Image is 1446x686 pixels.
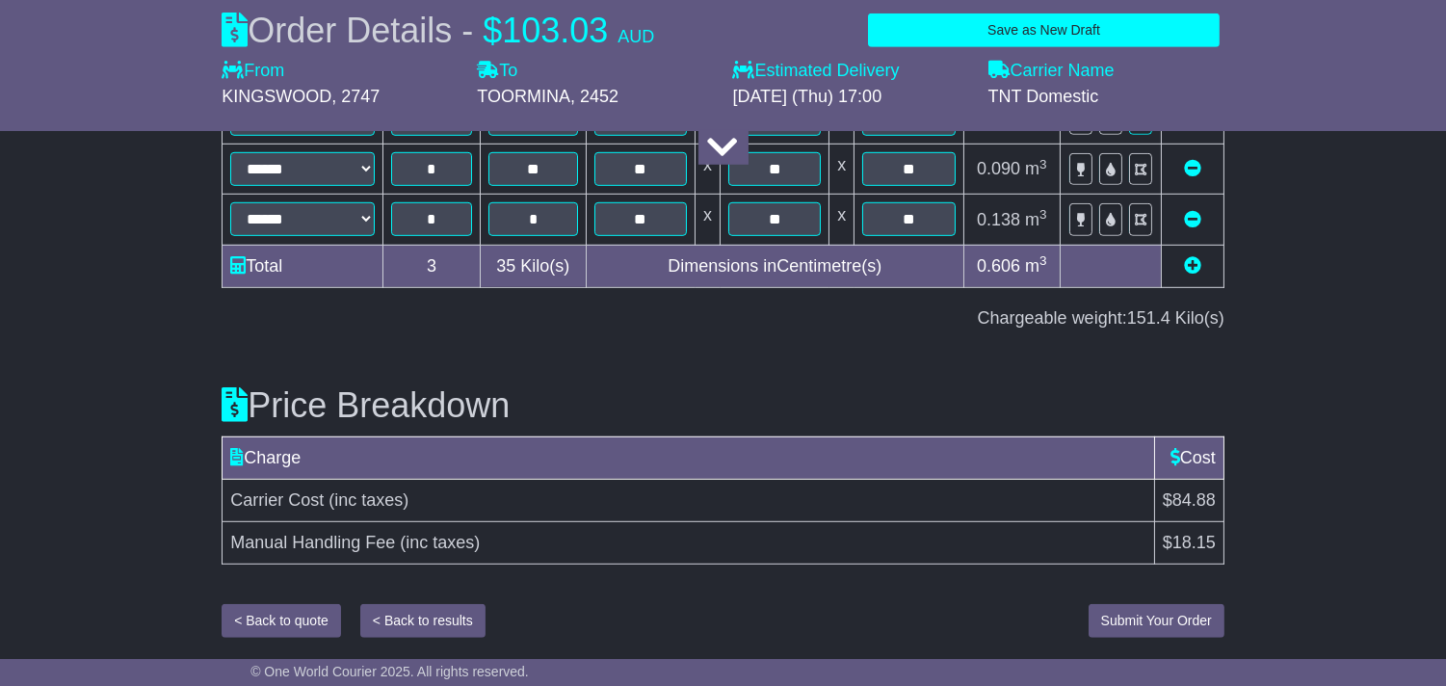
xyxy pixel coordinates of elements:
label: Estimated Delivery [732,61,968,82]
div: [DATE] (Thu) 17:00 [732,87,968,108]
a: Remove this item [1184,159,1201,178]
span: 103.03 [502,11,608,50]
a: Remove this item [1184,210,1201,229]
span: Submit Your Order [1101,613,1212,628]
span: KINGSWOOD [222,87,331,106]
td: Cost [1154,436,1223,479]
span: , 2747 [331,87,380,106]
label: Carrier Name [988,61,1115,82]
span: © One World Courier 2025. All rights reserved. [250,664,529,679]
span: 35 [496,256,515,276]
td: x [829,145,854,195]
td: Charge [223,436,1155,479]
td: x [696,195,721,245]
span: Carrier Cost [230,490,324,510]
td: 3 [383,245,481,287]
td: Total [223,245,383,287]
label: From [222,61,284,82]
span: m [1025,159,1047,178]
td: x [829,195,854,245]
span: m [1025,210,1047,229]
span: 0.606 [977,256,1020,276]
span: (inc taxes) [329,490,408,510]
td: x [696,145,721,195]
div: Order Details - [222,10,654,51]
span: Manual Handling Fee [230,533,395,552]
button: Save as New Draft [868,13,1220,47]
sup: 3 [1039,253,1047,268]
span: m [1025,256,1047,276]
span: 151.4 [1127,308,1170,328]
span: $ [483,11,502,50]
span: TOORMINA [477,87,570,106]
span: $84.88 [1163,490,1216,510]
span: $18.15 [1163,533,1216,552]
span: (inc taxes) [400,533,480,552]
button: < Back to quote [222,604,341,638]
span: AUD [618,27,654,46]
label: To [477,61,517,82]
td: Dimensions in Centimetre(s) [586,245,963,287]
sup: 3 [1039,207,1047,222]
h3: Price Breakdown [222,386,1224,425]
span: , 2452 [570,87,618,106]
a: Add new item [1184,256,1201,276]
td: Kilo(s) [480,245,586,287]
button: Submit Your Order [1089,604,1224,638]
span: 0.138 [977,210,1020,229]
sup: 3 [1039,157,1047,171]
span: 0.090 [977,159,1020,178]
div: Chargeable weight: Kilo(s) [222,308,1224,330]
div: TNT Domestic [988,87,1224,108]
button: < Back to results [360,604,486,638]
